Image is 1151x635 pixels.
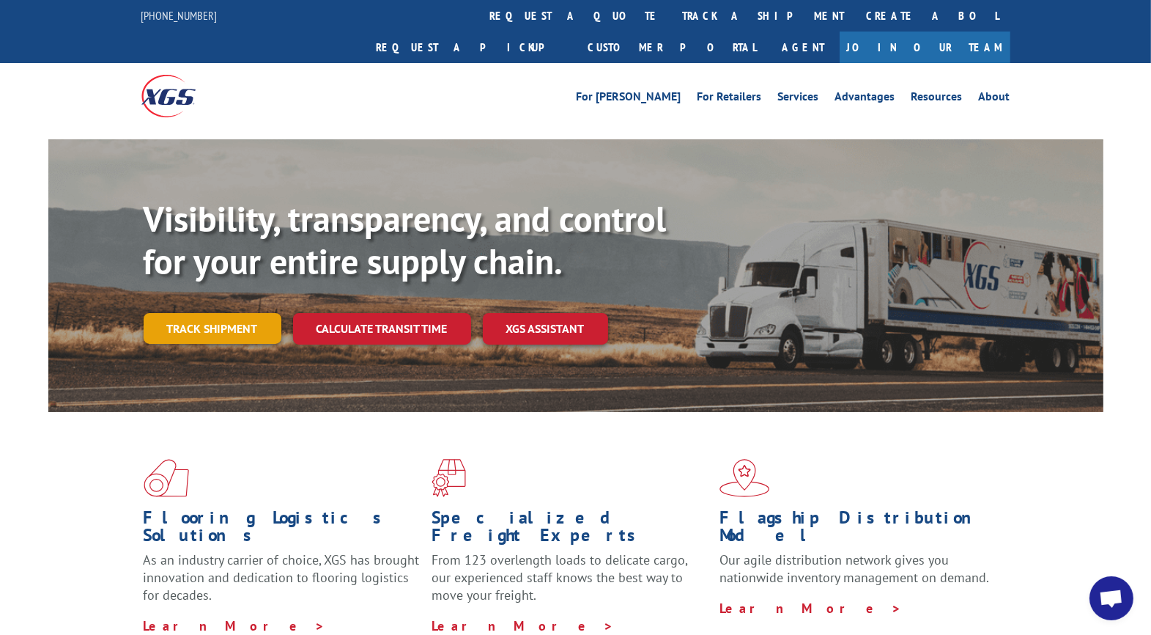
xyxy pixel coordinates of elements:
[577,91,681,107] a: For [PERSON_NAME]
[719,600,902,617] a: Learn More >
[432,617,614,634] a: Learn More >
[293,313,471,345] a: Calculate transit time
[719,459,770,497] img: xgs-icon-flagship-distribution-model-red
[144,196,667,284] b: Visibility, transparency, and control for your entire supply chain.
[840,32,1010,63] a: Join Our Team
[366,32,577,63] a: Request a pickup
[979,91,1010,107] a: About
[1089,576,1133,620] a: Open chat
[144,551,420,603] span: As an industry carrier of choice, XGS has brought innovation and dedication to flooring logistics...
[144,509,421,551] h1: Flooring Logistics Solutions
[577,32,768,63] a: Customer Portal
[432,551,708,617] p: From 123 overlength loads to delicate cargo, our experienced staff knows the best way to move you...
[911,91,963,107] a: Resources
[432,509,708,551] h1: Specialized Freight Experts
[144,459,189,497] img: xgs-icon-total-supply-chain-intelligence-red
[835,91,895,107] a: Advantages
[697,91,762,107] a: For Retailers
[432,459,466,497] img: xgs-icon-focused-on-flooring-red
[719,509,996,551] h1: Flagship Distribution Model
[778,91,819,107] a: Services
[768,32,840,63] a: Agent
[483,313,608,345] a: XGS ASSISTANT
[719,551,989,586] span: Our agile distribution network gives you nationwide inventory management on demand.
[144,313,281,344] a: Track shipment
[141,8,218,23] a: [PHONE_NUMBER]
[144,617,326,634] a: Learn More >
